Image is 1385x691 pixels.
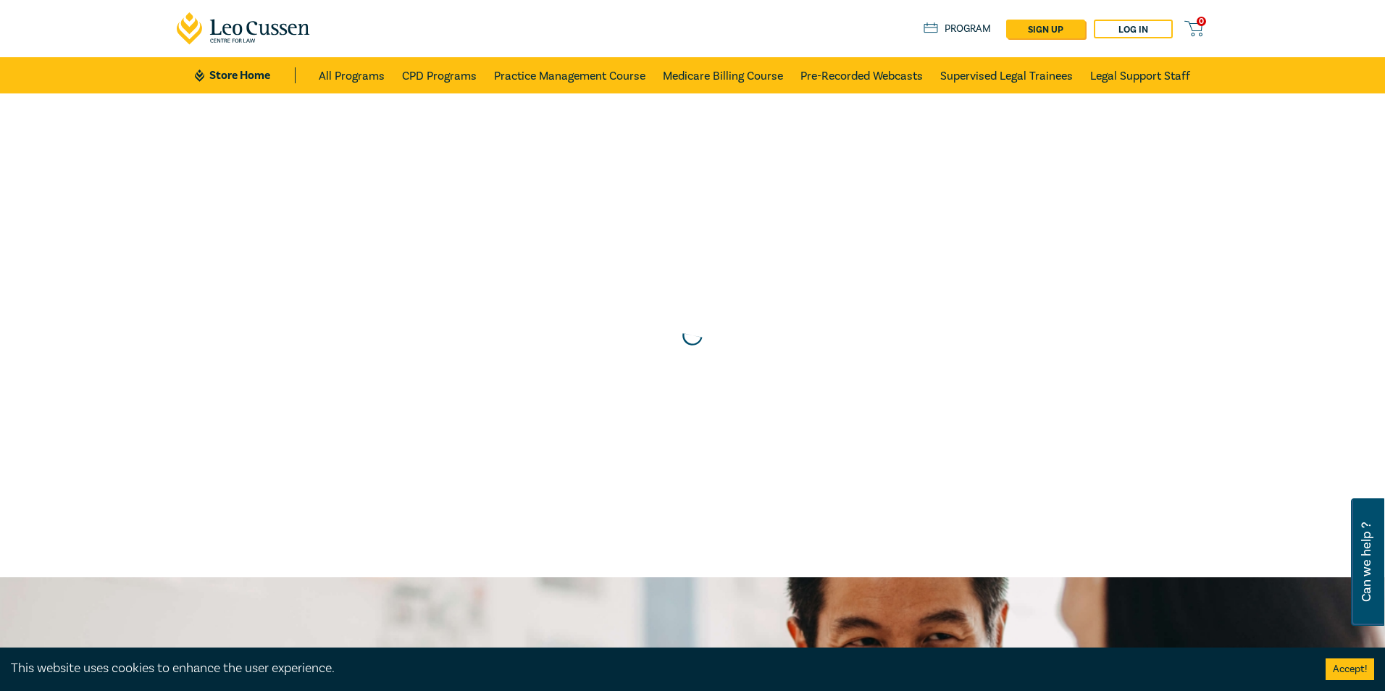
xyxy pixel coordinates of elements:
a: All Programs [319,57,385,93]
span: 0 [1197,17,1206,26]
span: Can we help ? [1360,507,1373,617]
a: Practice Management Course [494,57,645,93]
a: Pre-Recorded Webcasts [800,57,923,93]
a: sign up [1006,20,1085,38]
a: Legal Support Staff [1090,57,1190,93]
a: CPD Programs [402,57,477,93]
a: Medicare Billing Course [663,57,783,93]
a: Log in [1094,20,1173,38]
div: This website uses cookies to enhance the user experience. [11,659,1304,678]
a: Supervised Legal Trainees [940,57,1073,93]
a: Program [924,21,991,37]
button: Accept cookies [1326,658,1374,680]
a: Store Home [195,67,296,83]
